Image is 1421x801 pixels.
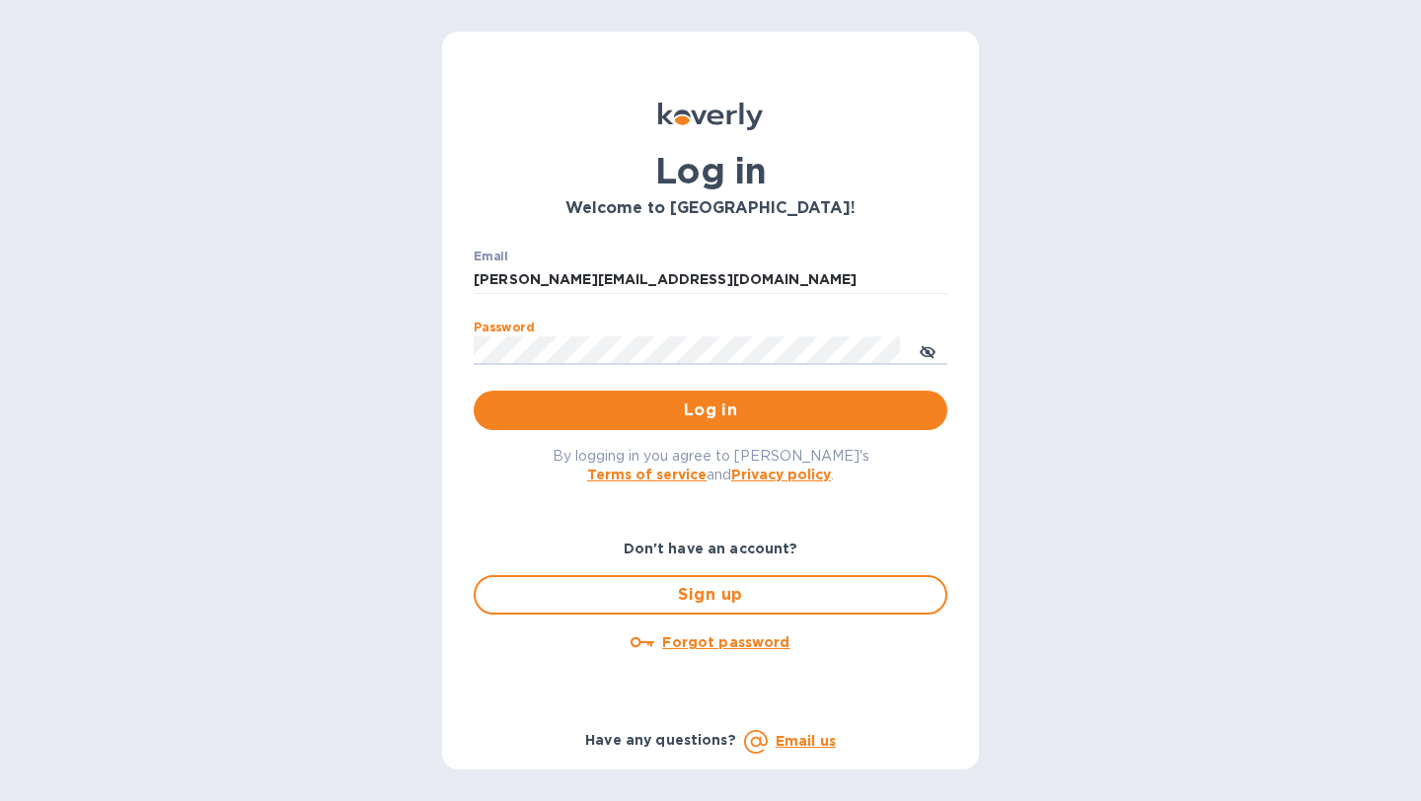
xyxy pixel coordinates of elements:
[731,467,831,482] a: Privacy policy
[489,399,932,422] span: Log in
[474,391,947,430] button: Log in
[474,322,534,333] label: Password
[474,199,947,218] h3: Welcome to [GEOGRAPHIC_DATA]!
[908,330,947,370] button: toggle password visibility
[474,575,947,615] button: Sign up
[553,448,869,482] span: By logging in you agree to [PERSON_NAME]'s and .
[624,541,798,556] b: Don't have an account?
[587,467,707,482] a: Terms of service
[662,634,789,650] u: Forgot password
[585,732,736,748] b: Have any questions?
[776,733,836,749] a: Email us
[474,150,947,191] h1: Log in
[658,103,763,130] img: Koverly
[474,265,947,295] input: Enter email address
[491,583,930,607] span: Sign up
[474,251,508,262] label: Email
